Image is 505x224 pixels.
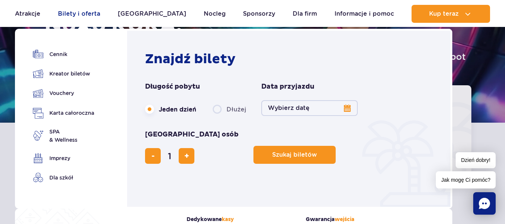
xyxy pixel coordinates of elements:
[33,49,94,59] a: Cennik
[436,171,496,188] span: Jak mogę Ci pomóc?
[456,152,496,168] span: Dzień dobry!
[473,192,496,215] div: Chat
[179,148,194,164] button: dodaj bilet
[145,51,235,67] strong: Znajdź bilety
[33,128,94,144] a: SPA& Wellness
[145,130,238,139] span: [GEOGRAPHIC_DATA] osób
[261,100,358,116] button: Wybierz datę
[145,82,200,91] span: Długość pobytu
[33,88,94,99] a: Vouchery
[222,216,234,223] span: kasy
[33,108,94,119] a: Karta całoroczna
[204,5,226,23] a: Nocleg
[145,101,196,117] label: Jeden dzień
[33,153,94,163] a: Imprezy
[33,68,94,79] a: Kreator biletów
[412,5,490,23] button: Kup teraz
[145,82,436,164] form: Planowanie wizyty w Park of Poland
[213,101,246,117] label: Dłużej
[58,5,100,23] a: Bilety i oferta
[243,5,275,23] a: Sponsorzy
[15,5,40,23] a: Atrakcje
[161,147,179,165] input: liczba biletów
[306,216,430,223] strong: Gwarancja
[261,82,314,91] span: Data przyjazdu
[187,216,295,223] strong: Dedykowane
[118,5,186,23] a: [GEOGRAPHIC_DATA]
[293,5,317,23] a: Dla firm
[335,5,394,23] a: Informacje i pomoc
[253,146,336,164] button: Szukaj biletów
[145,148,161,164] button: usuń bilet
[335,216,354,223] span: wejścia
[49,128,77,144] span: SPA & Wellness
[272,151,317,158] span: Szukaj biletów
[429,10,459,17] span: Kup teraz
[33,172,94,183] a: Dla szkół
